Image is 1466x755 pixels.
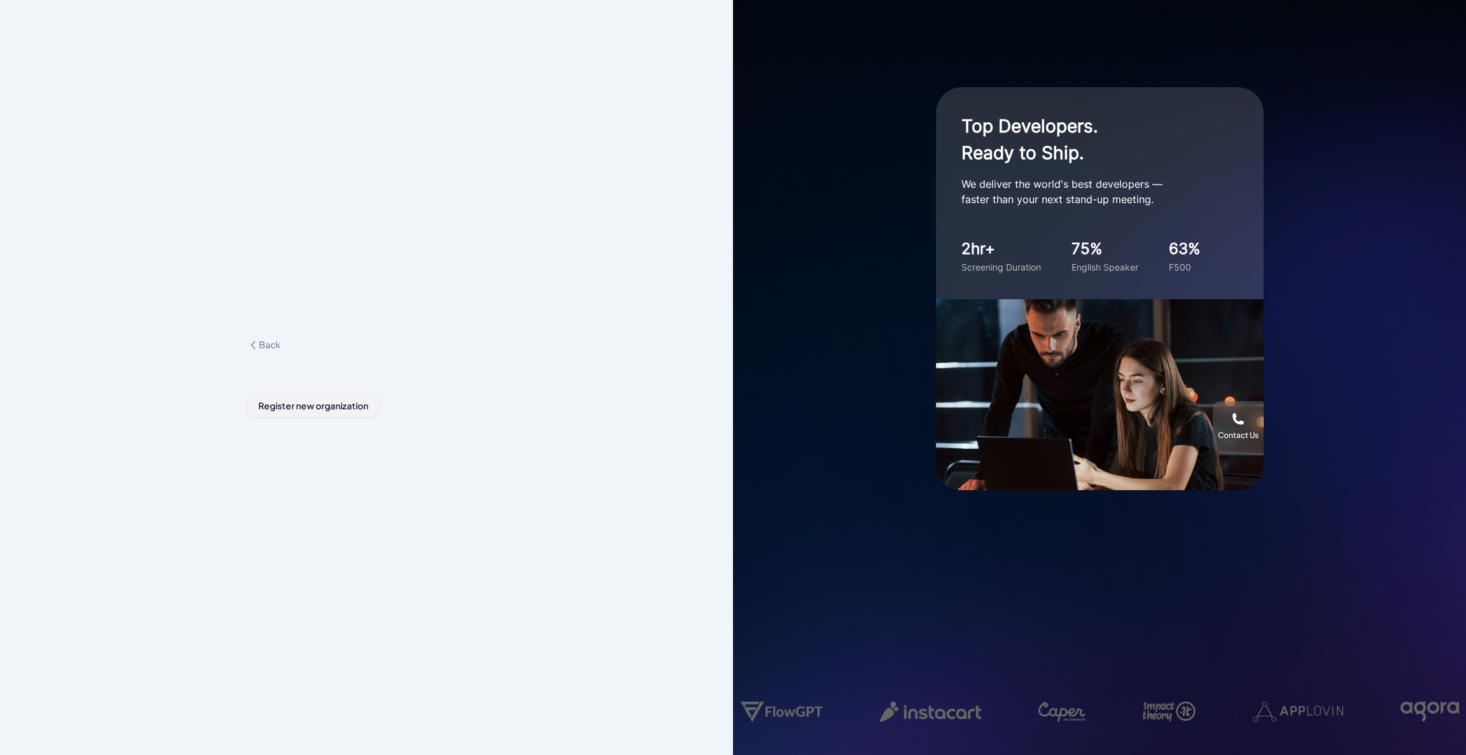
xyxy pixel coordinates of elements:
[1072,237,1138,260] div: 75%
[248,393,379,418] button: Register new organization
[1169,237,1201,260] div: 63%
[258,400,368,411] span: Register new organization
[1072,260,1138,274] div: English Speaker
[961,237,1041,260] div: 2hr+
[961,260,1041,274] div: Screening Duration
[961,113,1216,166] h1: Top Developers. Ready to Ship.
[1169,260,1201,274] div: F500
[1213,401,1264,452] button: Contact Us
[1218,430,1259,441] div: Contact Us
[961,176,1216,207] p: We deliver the world's best developers — faster than your next stand-up meeting.
[248,339,281,350] span: Back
